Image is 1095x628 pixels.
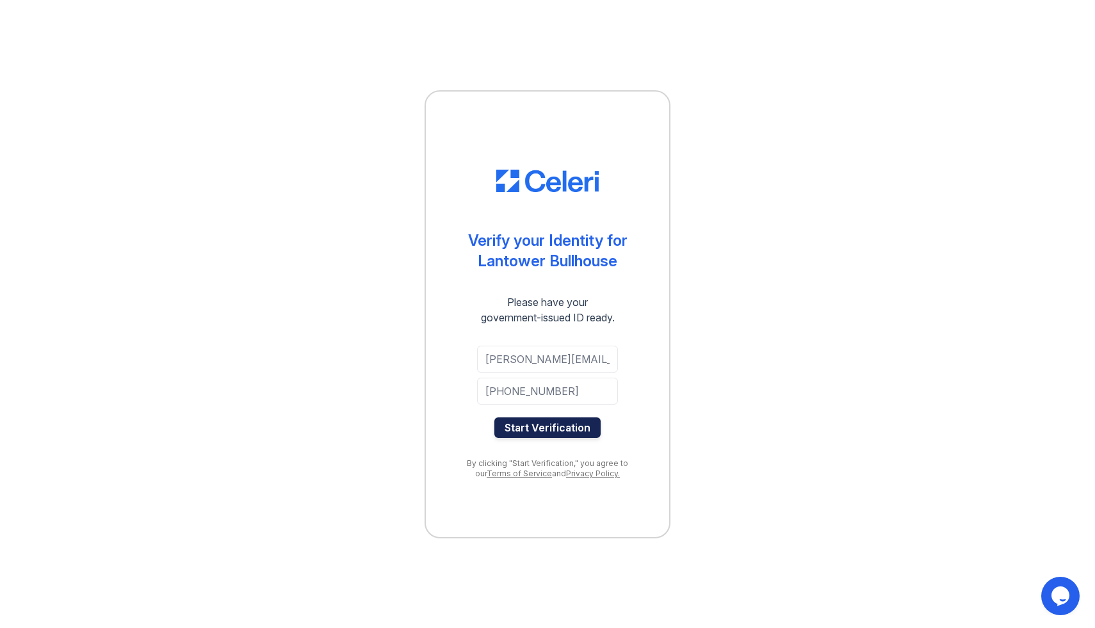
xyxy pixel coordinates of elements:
[458,294,638,325] div: Please have your government-issued ID ready.
[496,170,599,193] img: CE_Logo_Blue-a8612792a0a2168367f1c8372b55b34899dd931a85d93a1a3d3e32e68fde9ad4.png
[494,417,601,438] button: Start Verification
[477,346,618,373] input: Email
[487,469,552,478] a: Terms of Service
[477,378,618,405] input: Phone
[566,469,620,478] a: Privacy Policy.
[1041,577,1082,615] iframe: chat widget
[468,230,628,271] div: Verify your Identity for Lantower Bullhouse
[451,458,644,479] div: By clicking "Start Verification," you agree to our and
